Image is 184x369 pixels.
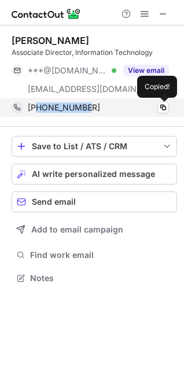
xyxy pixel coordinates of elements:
div: Save to List / ATS / CRM [32,142,157,151]
span: Add to email campaign [31,225,123,234]
span: Send email [32,197,76,206]
button: AI write personalized message [12,164,177,184]
span: Find work email [30,250,172,260]
span: AI write personalized message [32,169,155,179]
img: ContactOut v5.3.10 [12,7,81,21]
button: Notes [12,270,177,286]
button: Find work email [12,247,177,263]
button: Reveal Button [123,65,169,76]
span: [PHONE_NUMBER] [28,102,100,113]
div: [PERSON_NAME] [12,35,89,46]
span: Notes [30,273,172,283]
button: Send email [12,191,177,212]
button: Add to email campaign [12,219,177,240]
span: [EMAIL_ADDRESS][DOMAIN_NAME] [28,84,148,94]
span: ***@[DOMAIN_NAME] [28,65,108,76]
button: save-profile-one-click [12,136,177,157]
div: Associate Director, Information Technology [12,47,177,58]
